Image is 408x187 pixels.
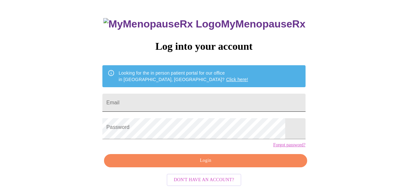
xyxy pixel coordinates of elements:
[167,174,241,186] button: Don't have an account?
[111,157,299,165] span: Login
[226,77,248,82] a: Click here!
[174,176,234,184] span: Don't have an account?
[273,142,306,148] a: Forgot password?
[102,40,305,52] h3: Log into your account
[103,18,221,30] img: MyMenopauseRx Logo
[119,67,248,85] div: Looking for the in person patient portal for our office in [GEOGRAPHIC_DATA], [GEOGRAPHIC_DATA]?
[103,18,306,30] h3: MyMenopauseRx
[165,177,243,182] a: Don't have an account?
[104,154,307,167] button: Login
